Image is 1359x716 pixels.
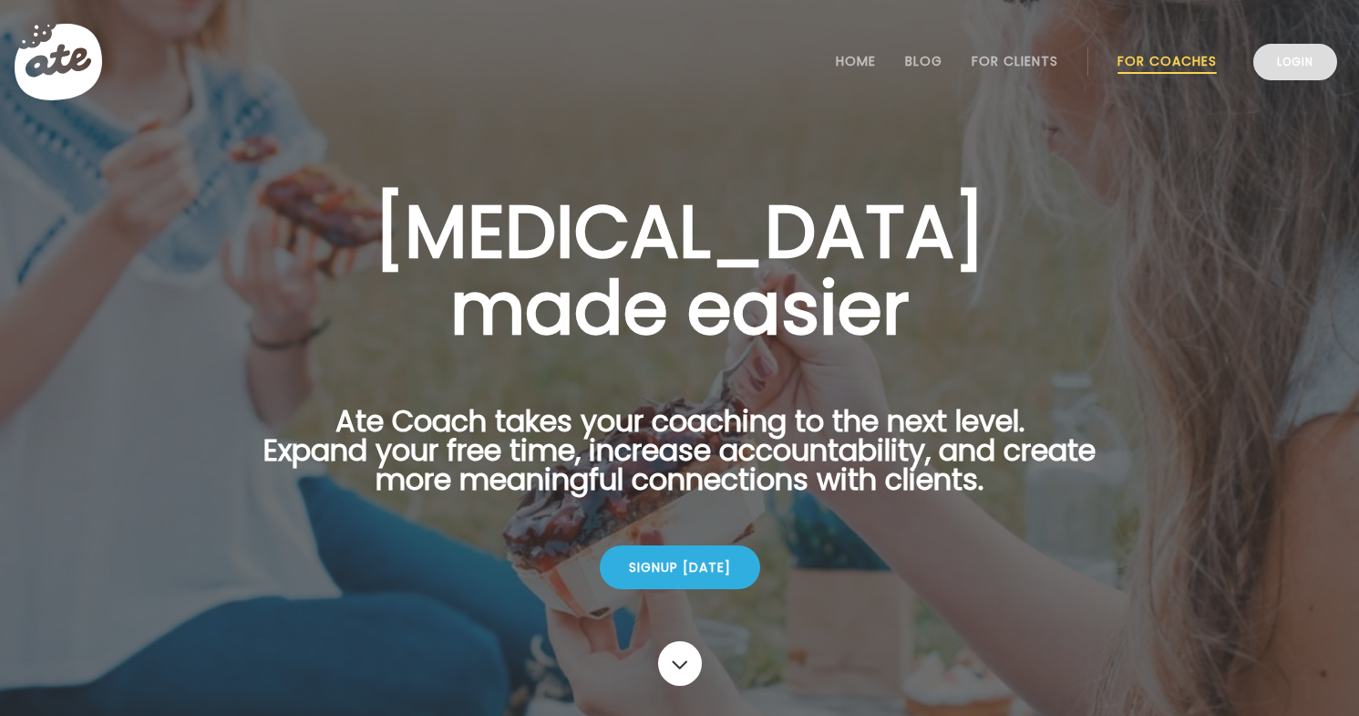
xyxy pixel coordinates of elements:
[905,54,942,68] a: Blog
[235,407,1125,516] p: Ate Coach takes your coaching to the next level. Expand your free time, increase accountability, ...
[1253,44,1337,80] a: Login
[1117,54,1217,68] a: For Coaches
[600,545,760,589] div: Signup [DATE]
[235,193,1125,347] h1: [MEDICAL_DATA] made easier
[972,54,1058,68] a: For Clients
[836,54,876,68] a: Home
